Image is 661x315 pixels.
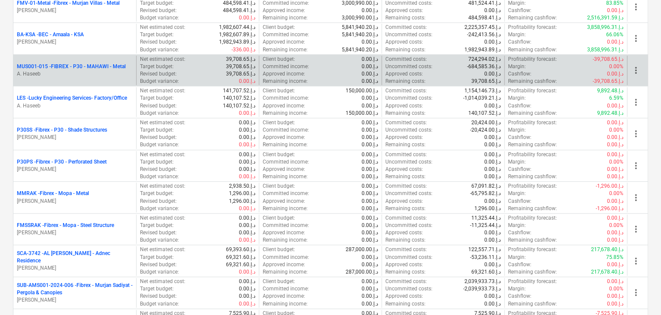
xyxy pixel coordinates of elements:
[631,161,641,171] span: more_vert
[609,126,623,134] p: 0.00%
[362,63,378,70] p: 0.00د.إ.‏
[239,126,255,134] p: 0.00د.إ.‏
[232,46,255,54] p: -336.00د.إ.‏
[140,38,177,46] p: Revised budget :
[587,14,623,22] p: 2,516,391.59د.إ.‏
[17,94,127,102] p: LES - Lucky Engineering Services- Factory/Office
[362,78,378,85] p: 0.00د.إ.‏
[607,166,623,173] p: 0.00د.إ.‏
[239,222,255,229] p: 0.00د.إ.‏
[140,56,185,63] p: Net estimated cost :
[17,126,133,141] div: P30SS -Fibrex - P30 - Shade Structures[PERSON_NAME]
[263,7,305,14] p: Approved income :
[508,214,557,222] p: Profitability forecast :
[593,78,623,85] p: -39,708.65د.إ.‏
[484,102,501,110] p: 0.00د.إ.‏
[229,190,255,197] p: 1,296.00د.إ.‏
[508,94,526,102] p: Margin :
[362,151,378,158] p: 0.00د.إ.‏
[362,236,378,244] p: 0.00د.إ.‏
[239,134,255,141] p: 0.00د.إ.‏
[484,173,501,180] p: 0.00د.إ.‏
[471,183,501,190] p: 67,091.82د.إ.‏
[17,134,133,141] p: [PERSON_NAME]
[385,78,426,85] p: Remaining costs :
[607,229,623,236] p: 0.00د.إ.‏
[607,236,623,244] p: 0.00د.إ.‏
[484,38,501,46] p: 0.00د.إ.‏
[508,14,557,22] p: Remaining cashflow :
[17,31,84,38] p: BA-KSA - BEC - Amaala - KSA
[140,7,177,14] p: Revised budget :
[385,198,423,205] p: Approved costs :
[239,166,255,173] p: 0.00د.إ.‏
[385,119,427,126] p: Committed costs :
[17,250,133,272] div: SCA-3742 -AL [PERSON_NAME] - Adnec Residence[PERSON_NAME]
[140,94,174,102] p: Target budget :
[468,246,501,253] p: 122,557.71د.إ.‏
[140,78,179,85] p: Budget variance :
[239,214,255,222] p: 0.00د.إ.‏
[223,94,255,102] p: 140,107.52د.إ.‏
[17,63,126,70] p: MUS001-015 - FIBREX - P30 - MAHAWI - Metal
[229,183,255,190] p: 2,938.50د.إ.‏
[607,119,623,126] p: 0.00د.إ.‏
[263,70,305,78] p: Approved income :
[263,198,305,205] p: Approved income :
[263,110,308,117] p: Remaining income :
[263,141,308,148] p: Remaining income :
[239,158,255,166] p: 0.00د.إ.‏
[263,102,305,110] p: Approved income :
[362,198,378,205] p: 0.00د.إ.‏
[591,246,623,253] p: 217,678.40د.إ.‏
[263,24,295,31] p: Client budget :
[385,236,426,244] p: Remaining costs :
[362,94,378,102] p: 0.00د.إ.‏
[263,119,295,126] p: Client budget :
[362,119,378,126] p: 0.00د.إ.‏
[239,141,255,148] p: 0.00د.إ.‏
[484,7,501,14] p: 0.00د.إ.‏
[508,183,557,190] p: Profitability forecast :
[140,24,185,31] p: Net estimated cost :
[17,38,133,46] p: [PERSON_NAME]
[263,205,308,212] p: Remaining income :
[140,183,185,190] p: Net estimated cost :
[463,94,501,102] p: -1,014,039.21د.إ.‏
[223,102,255,110] p: 140,107.52د.إ.‏
[631,33,641,44] span: more_vert
[470,126,501,134] p: -20,424.00د.إ.‏
[508,126,526,134] p: Margin :
[362,70,378,78] p: 0.00د.إ.‏
[631,2,641,12] span: more_vert
[362,166,378,173] p: 0.00د.إ.‏
[17,70,133,78] p: A. Haseeb
[385,173,426,180] p: Remaining costs :
[263,229,305,236] p: Approved income :
[508,46,557,54] p: Remaining cashflow :
[17,166,133,173] p: [PERSON_NAME]
[467,31,501,38] p: -242,413.56د.إ.‏
[263,31,309,38] p: Committed income :
[467,63,501,70] p: -684,585.36د.إ.‏
[239,78,255,85] p: 0.00د.إ.‏
[508,70,531,78] p: Cashflow :
[508,166,531,173] p: Cashflow :
[263,254,309,261] p: Committed income :
[17,229,133,236] p: [PERSON_NAME]
[385,126,432,134] p: Uncommitted costs :
[607,198,623,205] p: 0.00د.إ.‏
[385,56,427,63] p: Committed costs :
[631,97,641,107] span: more_vert
[140,236,179,244] p: Budget variance :
[17,102,133,110] p: A. Haseeb
[219,38,255,46] p: 1,982,943.89د.إ.‏
[484,198,501,205] p: 0.00د.إ.‏
[239,151,255,158] p: 0.00د.إ.‏
[484,134,501,141] p: 0.00د.إ.‏
[385,63,432,70] p: Uncommitted costs :
[385,141,426,148] p: Remaining costs :
[263,183,295,190] p: Client budget :
[239,205,255,212] p: 0.00د.إ.‏
[508,246,557,253] p: Profitability forecast :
